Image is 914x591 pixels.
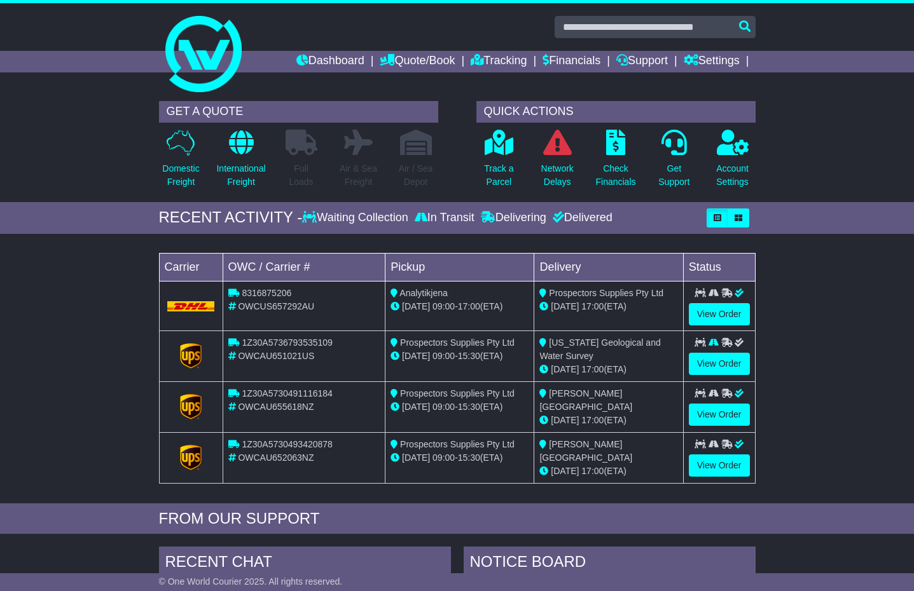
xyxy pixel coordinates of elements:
[471,51,527,72] a: Tracking
[689,454,750,477] a: View Order
[238,402,314,412] span: OWCAU655618NZ
[238,452,314,463] span: OWCAU652063NZ
[458,452,480,463] span: 15:30
[595,162,635,189] p: Check Financials
[581,466,604,476] span: 17:00
[658,162,689,189] p: Get Support
[242,337,332,348] span: 1Z30A5736793535109
[478,211,550,225] div: Delivering
[539,300,677,313] div: (ETA)
[458,351,480,361] span: 15:30
[180,343,202,369] img: GetCarrierServiceLogo
[551,301,579,311] span: [DATE]
[391,451,529,465] div: - (ETA)
[180,445,202,470] img: GetCarrierServiceLogo
[400,337,515,348] span: Prospectors Supplies Pty Ltd
[689,404,750,426] a: View Order
[616,51,668,72] a: Support
[399,288,448,298] span: Analytikjena
[539,414,677,427] div: (ETA)
[539,465,677,478] div: (ETA)
[402,301,430,311] span: [DATE]
[380,51,455,72] a: Quote/Book
[242,388,332,398] span: 1Z30A5730491116184
[216,129,266,196] a: InternationalFreight
[433,351,455,361] span: 09:00
[159,576,343,587] span: © One World Courier 2025. All rights reserved.
[433,402,455,412] span: 09:00
[238,301,314,311] span: OWCUS657292AU
[159,253,223,281] td: Carrier
[167,301,215,311] img: DHL.png
[581,415,604,425] span: 17:00
[242,288,291,298] span: 8316875206
[159,101,438,123] div: GET A QUOTE
[476,101,756,123] div: QUICK ACTIONS
[340,162,377,189] p: Air & Sea Freight
[162,129,200,196] a: DomesticFreight
[458,301,480,311] span: 17:00
[551,364,579,374] span: [DATE]
[689,353,750,375] a: View Order
[716,129,749,196] a: AccountSettings
[689,303,750,325] a: View Order
[658,129,690,196] a: GetSupport
[391,300,529,313] div: - (ETA)
[464,547,756,581] div: NOTICE BOARD
[551,466,579,476] span: [DATE]
[159,510,756,528] div: FROM OUR SUPPORT
[581,301,604,311] span: 17:00
[180,394,202,419] img: GetCarrierServiceLogo
[716,162,749,189] p: Account Settings
[433,301,455,311] span: 09:00
[302,211,411,225] div: Waiting Collection
[400,388,515,398] span: Prospectors Supplies Pty Ltd
[391,350,529,363] div: - (ETA)
[483,129,514,196] a: Track aParcel
[159,547,451,581] div: RECENT CHAT
[581,364,604,374] span: 17:00
[551,415,579,425] span: [DATE]
[549,288,663,298] span: Prospectors Supplies Pty Ltd
[433,452,455,463] span: 09:00
[216,162,265,189] p: International Freight
[223,253,385,281] td: OWC / Carrier #
[539,439,632,463] span: [PERSON_NAME][GEOGRAPHIC_DATA]
[286,162,317,189] p: Full Loads
[242,439,332,449] span: 1Z30A5730493420878
[541,162,574,189] p: Network Delays
[238,351,314,361] span: OWCAU651021US
[159,208,303,227] div: RECENT ACTIVITY -
[391,400,529,414] div: - (ETA)
[402,351,430,361] span: [DATE]
[296,51,364,72] a: Dashboard
[484,162,513,189] p: Track a Parcel
[683,253,755,281] td: Status
[402,452,430,463] span: [DATE]
[534,253,683,281] td: Delivery
[539,388,632,412] span: [PERSON_NAME][GEOGRAPHIC_DATA]
[684,51,740,72] a: Settings
[399,162,433,189] p: Air / Sea Depot
[162,162,199,189] p: Domestic Freight
[550,211,613,225] div: Delivered
[412,211,478,225] div: In Transit
[402,402,430,412] span: [DATE]
[458,402,480,412] span: 15:30
[543,51,600,72] a: Financials
[539,363,677,376] div: (ETA)
[539,337,660,361] span: [US_STATE] Geological and Water Survey
[385,253,534,281] td: Pickup
[595,129,636,196] a: CheckFinancials
[400,439,515,449] span: Prospectors Supplies Pty Ltd
[541,129,574,196] a: NetworkDelays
